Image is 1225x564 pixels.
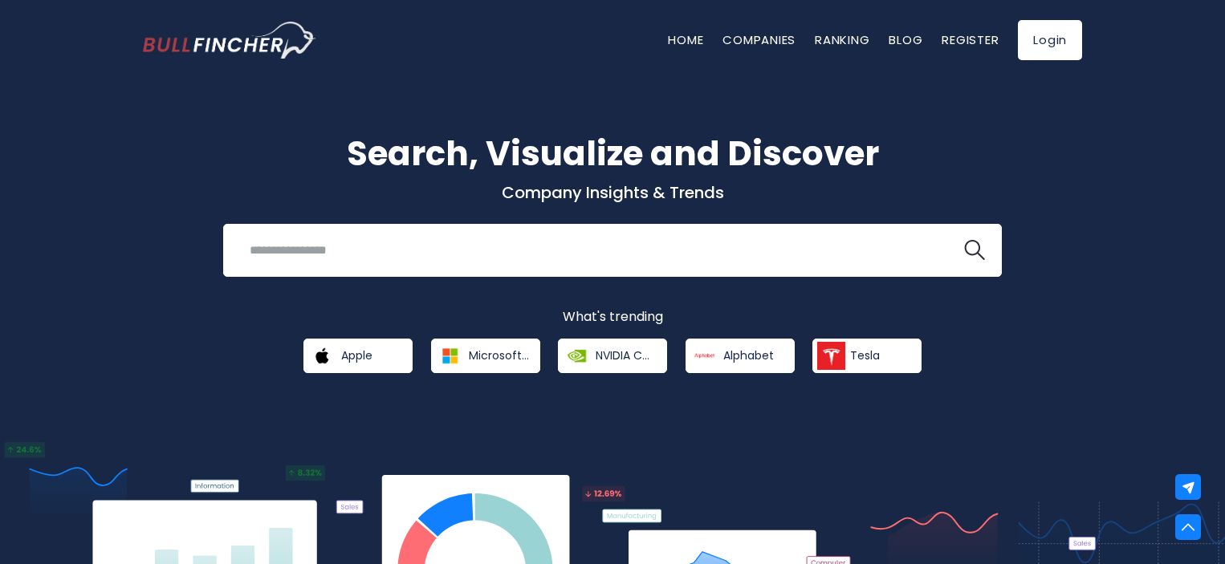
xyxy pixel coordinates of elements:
span: NVIDIA Corporation [596,348,656,363]
span: Microsoft Corporation [469,348,529,363]
span: Apple [341,348,372,363]
span: Alphabet [723,348,774,363]
a: NVIDIA Corporation [558,339,667,373]
a: Home [668,31,703,48]
img: search icon [964,240,985,261]
img: Bullfincher logo [143,22,316,59]
a: Tesla [812,339,922,373]
a: Companies [722,31,796,48]
a: Register [942,31,999,48]
a: Go to homepage [143,22,315,59]
a: Blog [889,31,922,48]
a: Ranking [815,31,869,48]
span: Tesla [850,348,880,363]
a: Apple [303,339,413,373]
p: Company Insights & Trends [143,182,1082,203]
a: Login [1018,20,1082,60]
p: What's trending [143,309,1082,326]
a: Microsoft Corporation [431,339,540,373]
a: Alphabet [686,339,795,373]
h1: Search, Visualize and Discover [143,128,1082,179]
